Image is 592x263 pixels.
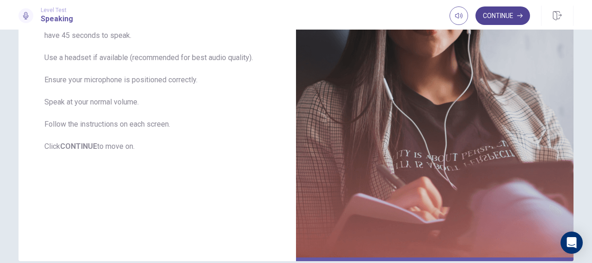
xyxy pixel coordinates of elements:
button: Continue [475,6,530,25]
h1: Speaking [41,13,73,24]
div: Open Intercom Messenger [561,232,583,254]
span: Level Test [41,7,73,13]
b: CONTINUE [60,142,97,151]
